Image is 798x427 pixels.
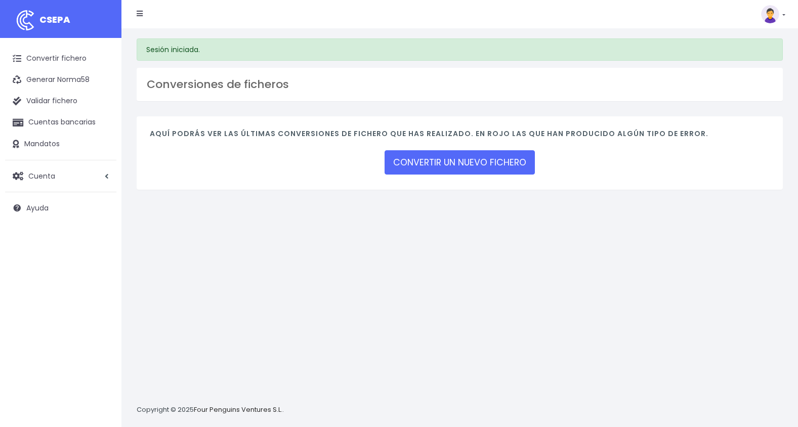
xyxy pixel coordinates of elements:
a: Cuenta [5,165,116,187]
a: Mandatos [5,134,116,155]
h3: Conversiones de ficheros [147,78,773,91]
img: logo [13,8,38,33]
a: Validar fichero [5,91,116,112]
a: Cuentas bancarias [5,112,116,133]
p: Copyright © 2025 . [137,405,284,415]
div: Sesión iniciada. [137,38,783,61]
img: profile [761,5,779,23]
span: Cuenta [28,170,55,181]
a: CONVERTIR UN NUEVO FICHERO [385,150,535,175]
span: Ayuda [26,203,49,213]
span: CSEPA [39,13,70,26]
a: Four Penguins Ventures S.L. [194,405,282,414]
a: Generar Norma58 [5,69,116,91]
a: Convertir fichero [5,48,116,69]
h4: Aquí podrás ver las últimas conversiones de fichero que has realizado. En rojo las que han produc... [150,130,770,143]
a: Ayuda [5,197,116,219]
